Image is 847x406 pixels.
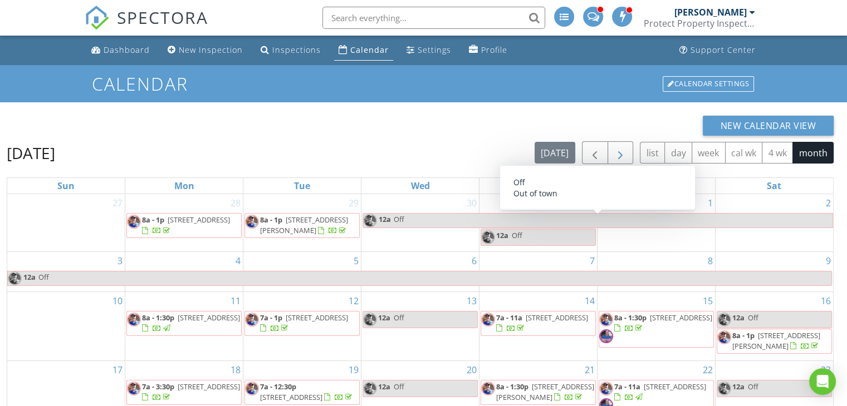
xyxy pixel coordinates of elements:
a: Go to August 18, 2025 [228,361,243,379]
a: Go to August 16, 2025 [819,292,833,310]
span: 7a - 12:30p [260,382,296,392]
a: 7a - 3:30p [STREET_ADDRESS] [126,380,242,405]
a: Go to July 27, 2025 [110,194,125,212]
td: Go to July 29, 2025 [243,194,361,252]
div: Calendar [350,44,389,55]
a: 8a - 1p [STREET_ADDRESS][PERSON_NAME] [244,213,360,238]
div: New Inspection [179,44,243,55]
span: Off [394,382,404,392]
a: Go to August 22, 2025 [701,361,715,379]
span: 8a - 1p [260,215,282,225]
a: 7a - 3:30p [STREET_ADDRESS] [142,382,240,402]
div: [PERSON_NAME] [674,7,747,18]
td: Go to August 15, 2025 [597,291,715,360]
button: New Calendar View [703,116,834,136]
button: list [640,142,665,164]
a: Go to August 7, 2025 [587,252,597,270]
h1: Calendar [92,74,755,93]
a: Go to August 10, 2025 [110,292,125,310]
td: Go to August 10, 2025 [7,291,125,360]
img: 20250308_135733.jpg [717,313,731,326]
a: Go to August 6, 2025 [469,252,479,270]
td: Go to August 11, 2025 [125,291,243,360]
td: Go to July 30, 2025 [361,194,479,252]
td: Go to August 4, 2025 [125,251,243,291]
span: 8a - 1p [732,330,755,340]
a: Go to August 4, 2025 [233,252,243,270]
a: Go to August 13, 2025 [464,292,479,310]
img: 20250308_135733.jpg [363,313,377,326]
input: Search everything... [322,7,545,29]
a: Go to August 21, 2025 [582,361,597,379]
td: Go to July 27, 2025 [7,194,125,252]
div: Settings [418,44,451,55]
a: Go to July 29, 2025 [346,194,361,212]
td: Go to August 12, 2025 [243,291,361,360]
a: Wednesday [408,178,432,194]
a: Go to August 15, 2025 [701,292,715,310]
span: [STREET_ADDRESS] [178,313,240,323]
a: Tuesday [292,178,312,194]
td: Go to July 28, 2025 [125,194,243,252]
img: 20250308_135733.jpg [363,382,377,395]
a: 7a - 11a [STREET_ADDRESS] [614,382,706,402]
div: Calendar Settings [663,76,754,92]
div: Dashboard [104,44,150,55]
span: Off [748,382,758,392]
td: Go to August 7, 2025 [479,251,597,291]
div: Profile [481,44,507,55]
a: Go to August 2, 2025 [824,194,833,212]
span: Off [394,214,404,224]
td: Go to August 13, 2025 [361,291,479,360]
span: 12a [378,382,390,392]
a: 8a - 1p [STREET_ADDRESS][PERSON_NAME] [260,215,348,235]
button: day [664,142,692,164]
span: 12a [732,382,745,392]
td: Go to August 1, 2025 [597,194,715,252]
a: Dashboard [87,40,154,61]
img: 20250308_135733.jpg [481,230,495,244]
h2: [DATE] [7,142,55,164]
a: 8a - 1p [STREET_ADDRESS] [142,215,230,235]
a: 8a - 1p [STREET_ADDRESS][PERSON_NAME] [717,329,832,354]
div: Inspections [272,44,321,55]
span: 8a - 1p [142,215,164,225]
button: Next month [608,141,634,164]
div: Support Center [691,44,756,55]
img: 20250308_135733.jpg [8,271,22,285]
span: [STREET_ADDRESS] [650,313,712,323]
td: Go to August 5, 2025 [243,251,361,291]
button: 4 wk [762,142,793,164]
a: 8a - 1:30p [STREET_ADDRESS] [614,313,712,333]
div: Protect Property Inspections [644,18,755,29]
a: Go to July 31, 2025 [582,194,597,212]
button: cal wk [725,142,763,164]
td: Go to August 9, 2025 [715,251,833,291]
td: Go to August 6, 2025 [361,251,479,291]
a: Thursday [527,178,549,194]
a: Inspections [256,40,325,61]
a: Sunday [55,178,77,194]
a: Go to August 3, 2025 [115,252,125,270]
a: 8a - 1p [STREET_ADDRESS] [126,213,242,238]
a: Go to July 30, 2025 [464,194,479,212]
span: [STREET_ADDRESS][PERSON_NAME] [732,330,820,351]
td: Go to August 16, 2025 [715,291,833,360]
td: Go to July 31, 2025 [479,194,597,252]
a: Go to August 23, 2025 [819,361,833,379]
span: [STREET_ADDRESS] [644,382,706,392]
a: Go to August 9, 2025 [824,252,833,270]
a: 7a - 12:30p [STREET_ADDRESS] [244,380,360,405]
img: 20250308_135733.jpg [127,313,141,326]
span: 12a [496,230,508,240]
td: Go to August 14, 2025 [479,291,597,360]
span: 7a - 11a [614,382,640,392]
a: New Inspection [163,40,247,61]
span: [STREET_ADDRESS] [178,382,240,392]
img: 20250308_135733.jpg [599,382,613,395]
span: [STREET_ADDRESS][PERSON_NAME] [496,382,594,402]
img: 20250308_135733.jpg [481,382,495,395]
span: 12a [732,313,745,323]
a: 7a - 11a [STREET_ADDRESS] [496,313,588,333]
a: 8a - 1:30p [STREET_ADDRESS] [142,313,240,333]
